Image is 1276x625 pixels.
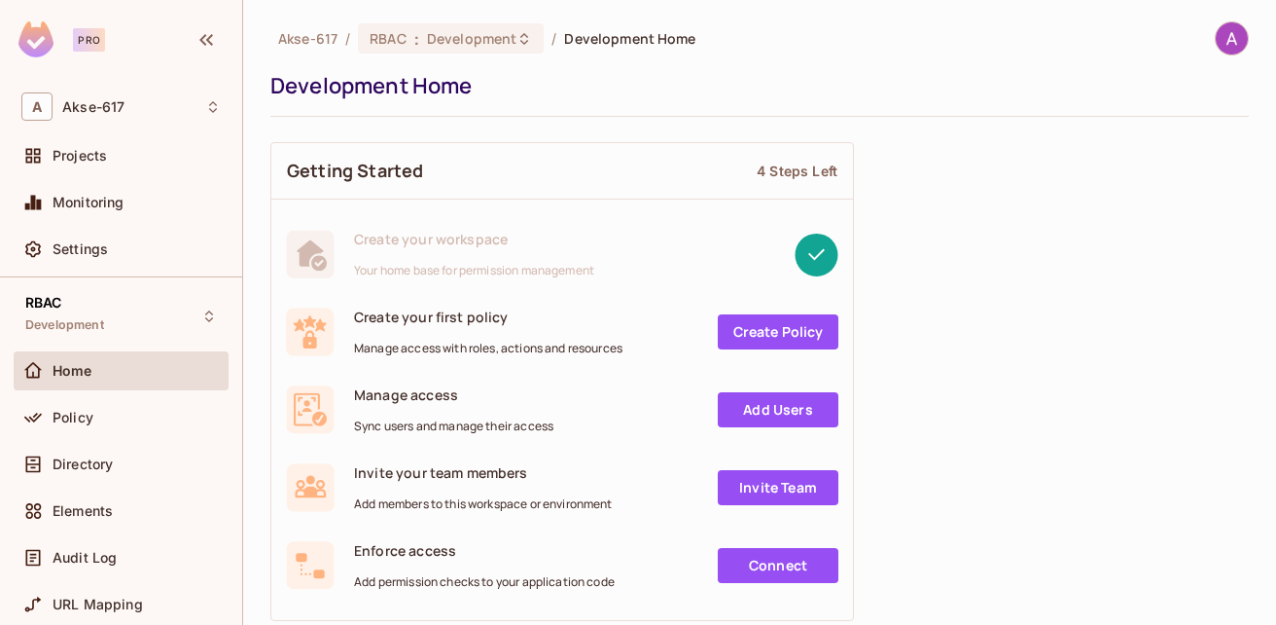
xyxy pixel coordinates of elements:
img: SReyMgAAAABJRU5ErkJggg== [18,21,53,57]
span: Development [427,29,516,48]
span: Add permission checks to your application code [354,574,615,590]
span: : [413,31,420,47]
span: Home [53,363,92,379]
img: Akse Furqan [1216,22,1248,55]
a: Add Users [718,392,838,427]
span: Create your first policy [354,308,622,326]
span: Development Home [564,29,695,48]
span: Workspace: Akse-617 [62,99,124,115]
span: URL Mapping [53,597,143,612]
span: Settings [53,241,108,257]
span: Manage access with roles, actions and resources [354,341,622,356]
span: Policy [53,410,93,425]
div: 4 Steps Left [757,162,837,180]
span: RBAC [25,295,62,311]
span: Enforce access [354,541,615,560]
span: Audit Log [53,550,117,566]
a: Invite Team [718,470,838,505]
a: Connect [718,548,838,583]
span: Create your workspace [354,230,594,248]
span: Monitoring [53,195,124,210]
div: Development Home [270,71,1239,100]
span: RBAC [370,29,407,48]
span: the active workspace [278,29,337,48]
a: Create Policy [718,314,838,349]
li: / [551,29,556,48]
span: A [21,92,53,121]
span: Manage access [354,386,553,404]
span: Add members to this workspace or environment [354,496,613,512]
span: Directory [53,457,113,472]
span: Development [25,317,104,333]
div: Pro [73,28,105,52]
span: Sync users and manage their access [354,419,553,434]
span: Invite your team members [354,463,613,482]
li: / [345,29,350,48]
span: Getting Started [287,159,423,183]
span: Elements [53,503,113,519]
span: Projects [53,148,107,164]
span: Your home base for permission management [354,263,594,278]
